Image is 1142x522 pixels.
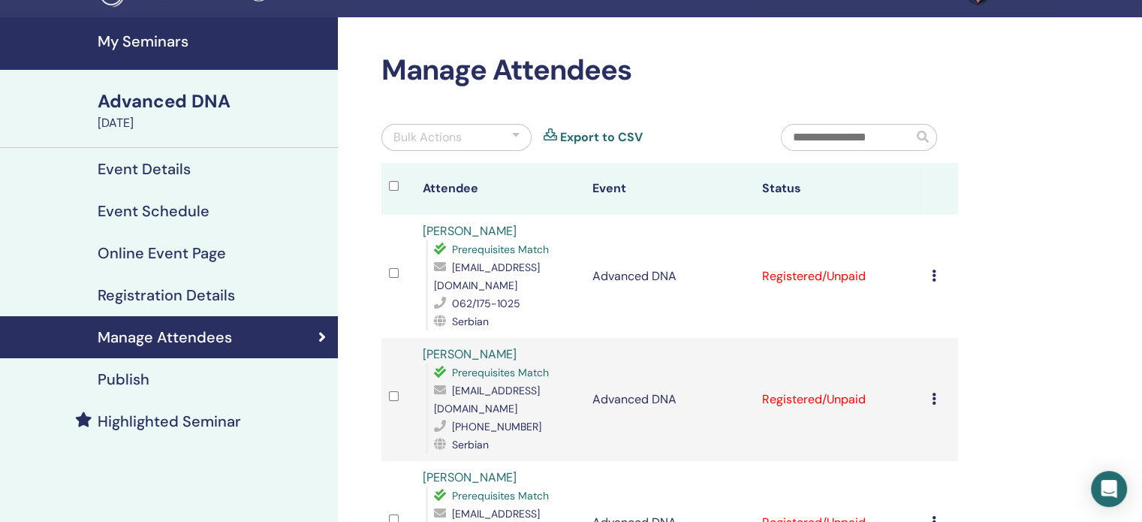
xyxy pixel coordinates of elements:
[452,366,549,379] span: Prerequisites Match
[98,202,209,220] h4: Event Schedule
[98,370,149,388] h4: Publish
[452,420,541,433] span: [PHONE_NUMBER]
[452,315,489,328] span: Serbian
[434,261,540,292] span: [EMAIL_ADDRESS][DOMAIN_NAME]
[381,53,958,88] h2: Manage Attendees
[423,346,517,362] a: [PERSON_NAME]
[98,286,235,304] h4: Registration Details
[585,163,755,215] th: Event
[98,412,241,430] h4: Highlighted Seminar
[98,32,329,50] h4: My Seminars
[98,89,329,114] div: Advanced DNA
[98,244,226,262] h4: Online Event Page
[585,338,755,461] td: Advanced DNA
[1091,471,1127,507] div: Open Intercom Messenger
[452,243,549,256] span: Prerequisites Match
[560,128,643,146] a: Export to CSV
[452,297,520,310] span: 062/175-1025
[89,89,338,132] a: Advanced DNA[DATE]
[423,223,517,239] a: [PERSON_NAME]
[755,163,924,215] th: Status
[98,160,191,178] h4: Event Details
[452,438,489,451] span: Serbian
[98,328,232,346] h4: Manage Attendees
[434,384,540,415] span: [EMAIL_ADDRESS][DOMAIN_NAME]
[423,469,517,485] a: [PERSON_NAME]
[452,489,549,502] span: Prerequisites Match
[585,215,755,338] td: Advanced DNA
[393,128,462,146] div: Bulk Actions
[415,163,585,215] th: Attendee
[98,114,329,132] div: [DATE]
